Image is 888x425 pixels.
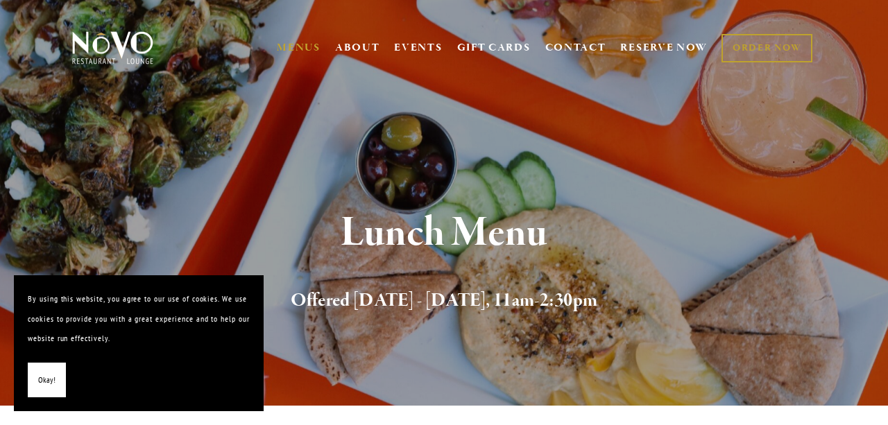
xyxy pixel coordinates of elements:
[92,286,796,315] h2: Offered [DATE] - [DATE], 11am-2:30pm
[92,211,796,256] h1: Lunch Menu
[394,41,442,55] a: EVENTS
[545,35,606,61] a: CONTACT
[14,275,264,411] section: Cookie banner
[277,41,321,55] a: MENUS
[38,370,55,390] span: Okay!
[620,35,708,61] a: RESERVE NOW
[721,34,812,62] a: ORDER NOW
[69,31,156,65] img: Novo Restaurant &amp; Lounge
[28,363,66,398] button: Okay!
[335,41,380,55] a: ABOUT
[457,35,531,61] a: GIFT CARDS
[28,289,250,349] p: By using this website, you agree to our use of cookies. We use cookies to provide you with a grea...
